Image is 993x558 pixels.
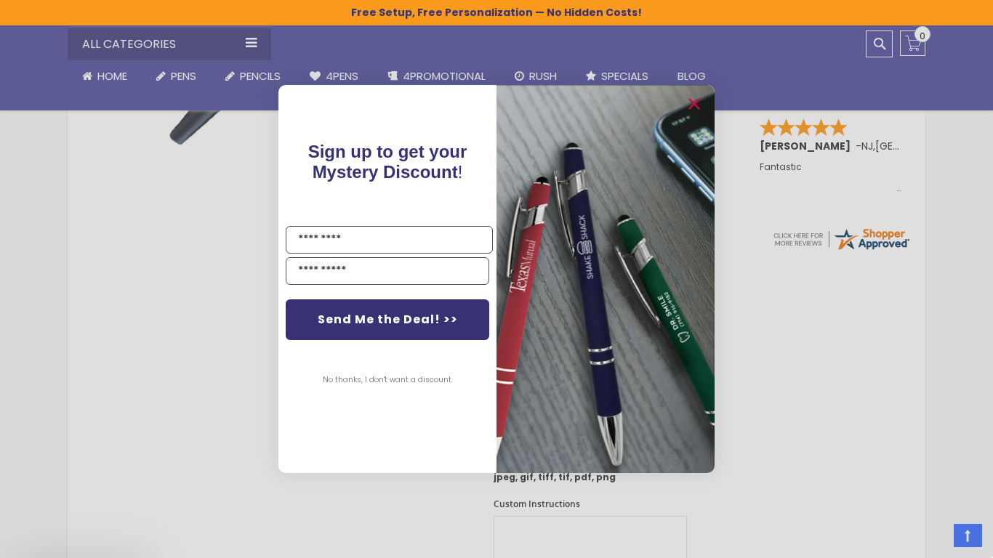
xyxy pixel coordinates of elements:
[315,362,460,398] button: No thanks, I don't want a discount.
[286,299,489,340] button: Send Me the Deal! >>
[496,85,715,472] img: pop-up-image
[308,142,467,182] span: Sign up to get your Mystery Discount
[683,92,706,116] button: Close dialog
[308,142,467,182] span: !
